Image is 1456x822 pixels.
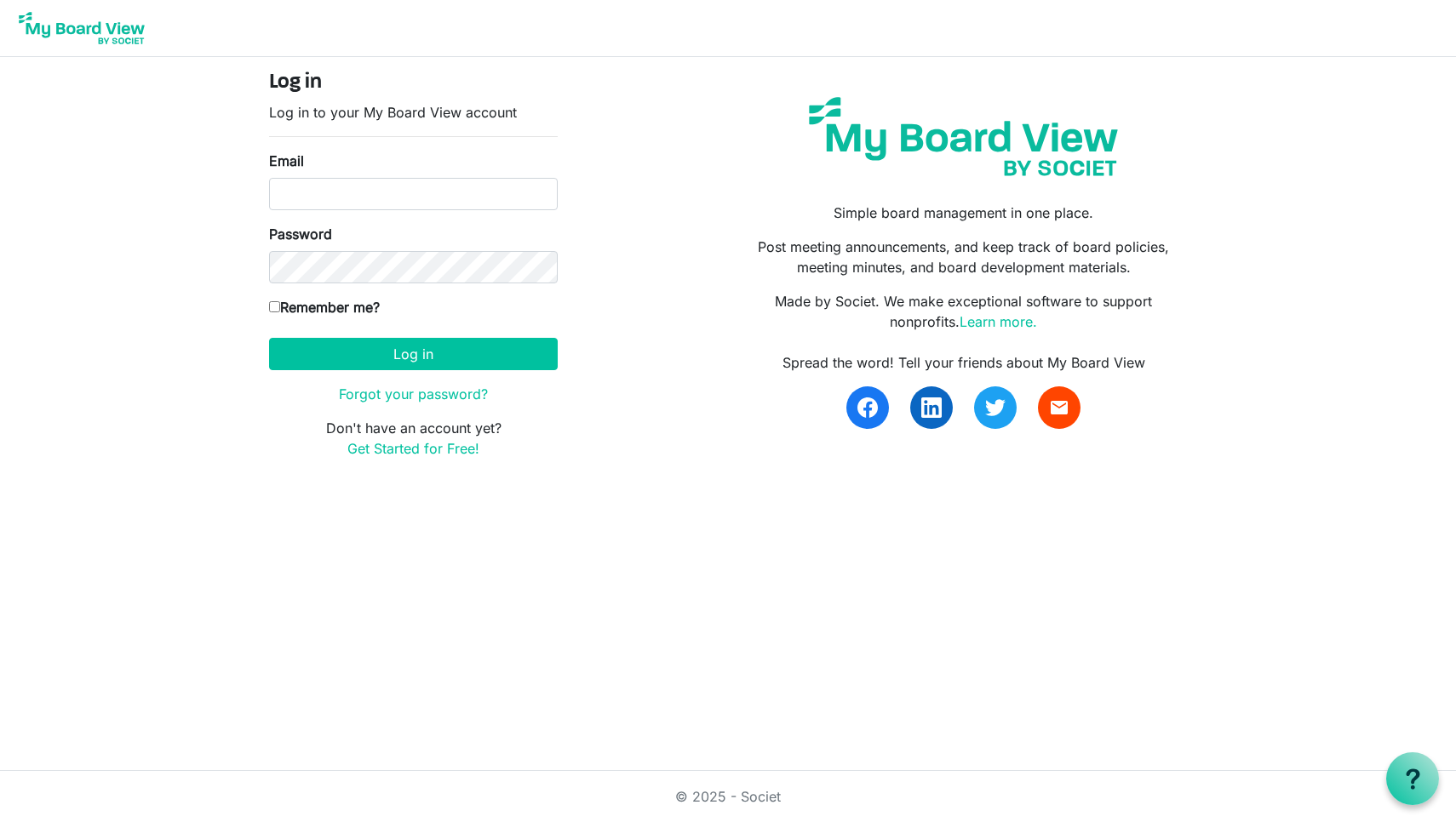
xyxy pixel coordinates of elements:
p: Log in to your My Board View account [269,102,558,123]
a: email [1038,386,1081,429]
a: Learn more. [960,313,1037,330]
a: Forgot your password? [339,385,488,402]
img: twitter.svg [985,397,1006,418]
span: email [1049,397,1069,418]
label: Remember me? [269,297,380,317]
img: My Board View Logo [14,7,150,49]
h4: Log in [269,71,558,95]
p: Post meeting announcements, and keep track of board policies, meeting minutes, and board developm... [741,237,1187,277]
button: Log in [269,338,558,370]
p: Simple board management in one place. [741,203,1187,223]
img: linkedin.svg [921,397,942,418]
label: Password [269,224,332,244]
img: facebook.svg [857,397,878,418]
p: Don't have an account yet? [269,418,558,459]
p: Made by Societ. We make exceptional software to support nonprofits. [741,291,1187,332]
img: my-board-view-societ.svg [796,84,1131,189]
a: Get Started for Free! [347,440,479,457]
input: Remember me? [269,301,280,312]
a: © 2025 - Societ [675,788,781,805]
label: Email [269,151,304,171]
div: Spread the word! Tell your friends about My Board View [741,352,1187,373]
